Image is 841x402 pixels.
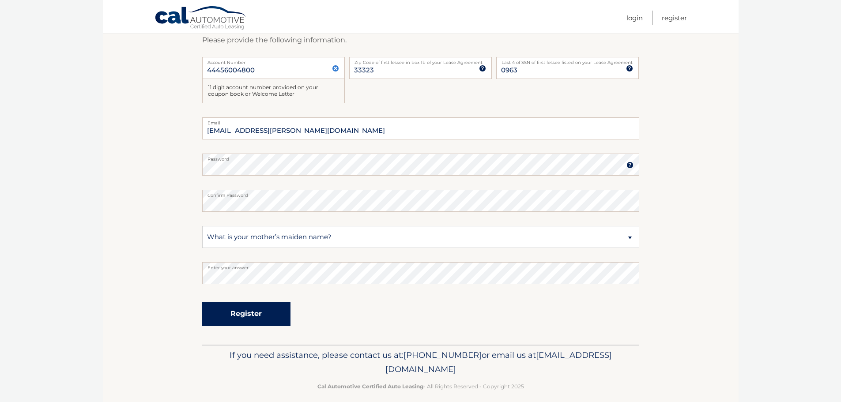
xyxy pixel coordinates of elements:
a: Login [626,11,643,25]
input: SSN or EIN (last 4 digits only) [496,57,639,79]
span: [PHONE_NUMBER] [404,350,482,360]
label: Email [202,117,639,124]
label: Zip Code of first lessee in box 1b of your Lease Agreement [349,57,492,64]
input: Email [202,117,639,139]
img: tooltip.svg [626,65,633,72]
img: tooltip.svg [479,65,486,72]
p: - All Rights Reserved - Copyright 2025 [208,382,634,391]
p: Please provide the following information. [202,34,639,46]
input: Account Number [202,57,345,79]
label: Password [202,154,639,161]
button: Register [202,302,290,326]
a: Register [662,11,687,25]
strong: Cal Automotive Certified Auto Leasing [317,383,423,390]
label: Last 4 of SSN of first lessee listed on your Lease Agreement [496,57,639,64]
p: If you need assistance, please contact us at: or email us at [208,348,634,376]
label: Enter your answer [202,262,639,269]
div: 11 digit account number provided on your coupon book or Welcome Letter [202,79,345,103]
img: close.svg [332,65,339,72]
label: Confirm Password [202,190,639,197]
label: Account Number [202,57,345,64]
input: Zip Code [349,57,492,79]
img: tooltip.svg [626,162,634,169]
a: Cal Automotive [155,6,247,31]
